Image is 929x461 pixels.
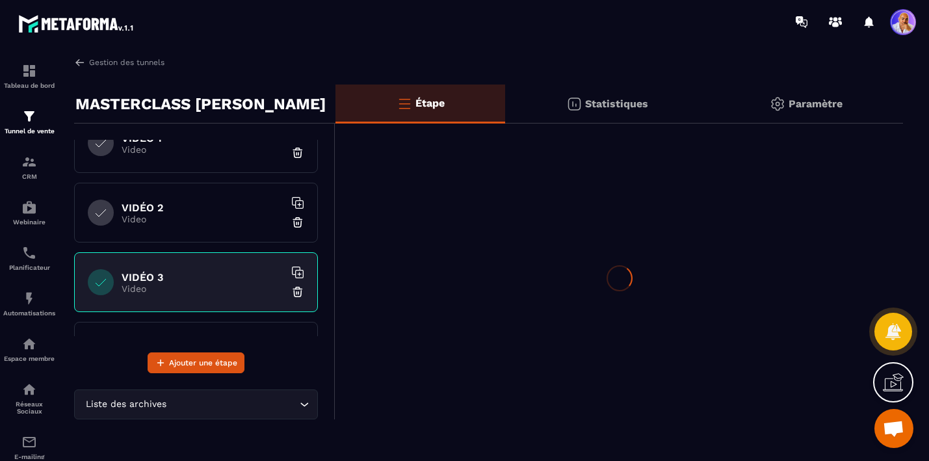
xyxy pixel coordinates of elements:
p: Étape [415,97,445,109]
p: Tableau de bord [3,82,55,89]
img: formation [21,154,37,170]
img: trash [291,285,304,298]
img: automations [21,336,37,352]
p: Réseaux Sociaux [3,401,55,415]
img: stats.20deebd0.svg [566,96,582,112]
img: formation [21,109,37,124]
span: Ajouter une étape [169,356,237,369]
img: trash [291,216,304,229]
img: trash [291,146,304,159]
img: logo [18,12,135,35]
img: scheduler [21,245,37,261]
h6: VIDÉO 2 [122,202,284,214]
h6: VIDÉO 3 [122,271,284,283]
p: Tunnel de vente [3,127,55,135]
p: Statistiques [585,98,648,110]
p: Espace membre [3,355,55,362]
img: setting-gr.5f69749f.svg [770,96,785,112]
a: automationsautomationsEspace membre [3,326,55,372]
p: Video [122,144,284,155]
p: MASTERCLASS [PERSON_NAME] [75,91,326,117]
p: Paramètre [789,98,843,110]
img: social-network [21,382,37,397]
a: formationformationTableau de bord [3,53,55,99]
p: Video [122,214,284,224]
span: Liste des archives [83,397,169,412]
img: automations [21,291,37,306]
a: formationformationCRM [3,144,55,190]
img: bars-o.4a397970.svg [397,96,412,111]
a: formationformationTunnel de vente [3,99,55,144]
input: Search for option [169,397,296,412]
a: automationsautomationsWebinaire [3,190,55,235]
p: Planificateur [3,264,55,271]
a: social-networksocial-networkRéseaux Sociaux [3,372,55,425]
a: Gestion des tunnels [74,57,164,68]
a: Ouvrir le chat [874,409,913,448]
a: automationsautomationsAutomatisations [3,281,55,326]
p: Video [122,283,284,294]
p: E-mailing [3,453,55,460]
p: Automatisations [3,310,55,317]
p: CRM [3,173,55,180]
button: Ajouter une étape [148,352,244,373]
img: arrow [74,57,86,68]
div: Search for option [74,389,318,419]
img: automations [21,200,37,215]
img: email [21,434,37,450]
p: Webinaire [3,218,55,226]
img: formation [21,63,37,79]
a: schedulerschedulerPlanificateur [3,235,55,281]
